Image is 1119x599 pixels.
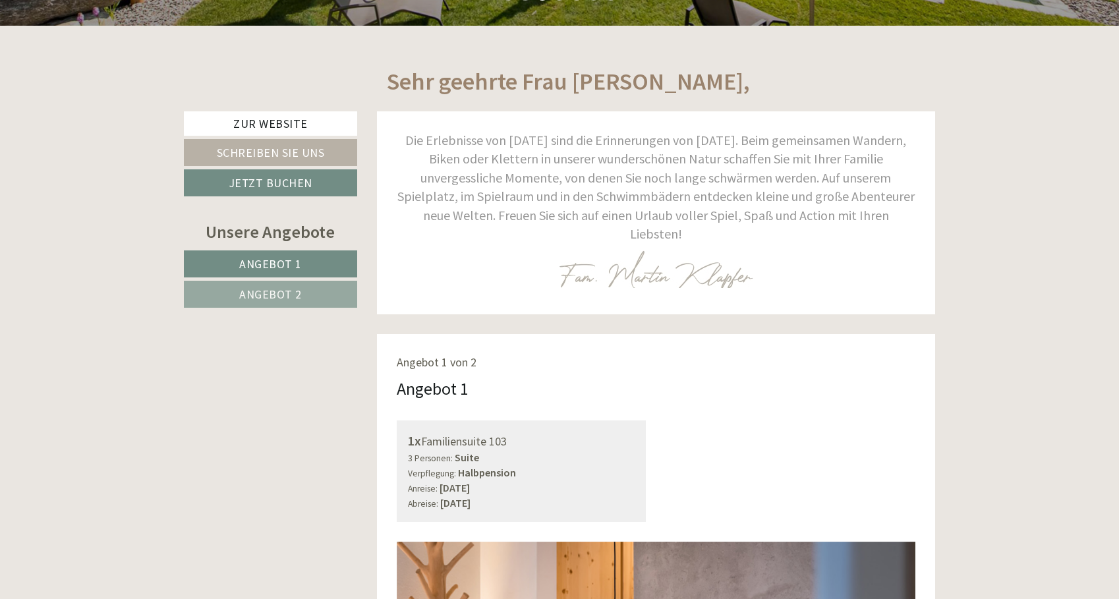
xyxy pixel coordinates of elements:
small: 3 Personen: [408,453,453,464]
span: Angebot 1 [239,256,302,271]
span: Angebot 1 von 2 [397,355,476,370]
b: 1x [408,432,421,449]
span: Angebot 2 [239,287,302,302]
div: Familiensuite 103 [408,432,635,451]
button: Senden [434,343,519,370]
div: Unsere Angebote [184,219,357,244]
b: Suite [455,451,479,464]
small: Verpflegung: [408,468,456,479]
div: Guten Tag, wie können wir Ihnen helfen? [10,36,210,76]
small: Abreise: [408,498,438,509]
img: image [559,250,753,288]
h1: Sehr geehrte Frau [PERSON_NAME], [387,69,750,95]
small: 17:29 [20,64,203,73]
b: [DATE] [440,496,471,509]
span: Die Erlebnisse von [DATE] sind die Erinnerungen von [DATE]. Beim gemeinsamen Wandern, Biken oder ... [397,132,915,242]
div: Mittwoch [225,10,295,32]
a: Zur Website [184,111,357,136]
b: [DATE] [440,481,470,494]
a: Jetzt buchen [184,169,357,196]
div: Angebot 1 [397,376,469,401]
a: Schreiben Sie uns [184,139,357,166]
small: Anreise: [408,483,438,494]
b: Halbpension [458,466,516,479]
div: Inso Sonnenheim [20,38,203,49]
